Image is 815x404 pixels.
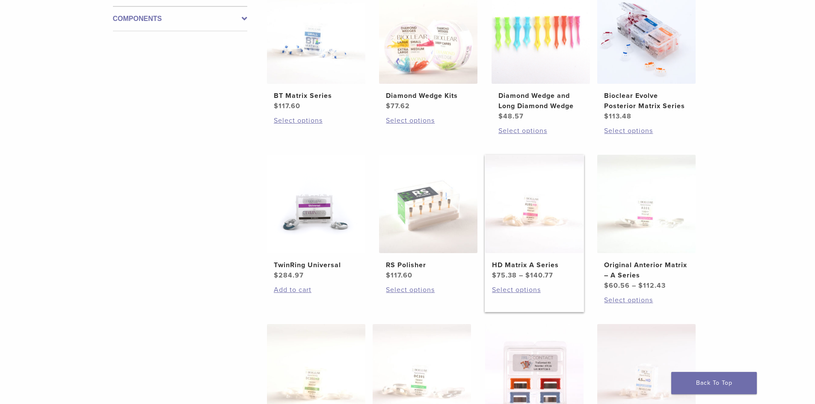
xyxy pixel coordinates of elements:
a: Select options for “RS Polisher” [386,285,471,295]
a: Original Anterior Matrix - A SeriesOriginal Anterior Matrix – A Series [597,155,696,291]
bdi: 117.60 [386,271,412,280]
a: TwinRing UniversalTwinRing Universal $284.97 [267,155,366,280]
a: HD Matrix A SeriesHD Matrix A Series [485,155,584,280]
span: $ [638,281,643,290]
a: RS PolisherRS Polisher $117.60 [379,155,478,280]
a: Select options for “Diamond Wedge Kits” [386,115,471,126]
bdi: 77.62 [386,102,410,110]
img: Original Anterior Matrix - A Series [597,155,696,253]
bdi: 48.57 [498,112,524,121]
img: HD Matrix A Series [485,155,584,253]
span: $ [386,271,391,280]
bdi: 113.48 [604,112,631,121]
a: Back To Top [671,372,757,394]
bdi: 284.97 [274,271,304,280]
a: Select options for “Original Anterior Matrix - A Series” [604,295,689,305]
a: Select options for “Diamond Wedge and Long Diamond Wedge” [498,126,583,136]
span: $ [498,112,503,121]
bdi: 75.38 [492,271,517,280]
bdi: 112.43 [638,281,666,290]
h2: TwinRing Universal [274,260,359,270]
a: Select options for “BT Matrix Series” [274,115,359,126]
h2: HD Matrix A Series [492,260,577,270]
span: – [519,271,523,280]
a: Select options for “Bioclear Evolve Posterior Matrix Series” [604,126,689,136]
span: $ [604,112,609,121]
bdi: 140.77 [525,271,553,280]
a: Add to cart: “TwinRing Universal” [274,285,359,295]
h2: Diamond Wedge Kits [386,91,471,101]
span: – [632,281,636,290]
span: $ [274,102,279,110]
span: $ [604,281,609,290]
img: TwinRing Universal [267,155,365,253]
h2: Bioclear Evolve Posterior Matrix Series [604,91,689,111]
span: $ [386,102,391,110]
h2: RS Polisher [386,260,471,270]
span: $ [274,271,279,280]
bdi: 60.56 [604,281,630,290]
span: $ [525,271,530,280]
bdi: 117.60 [274,102,300,110]
label: Components [113,14,247,24]
span: $ [492,271,497,280]
h2: BT Matrix Series [274,91,359,101]
a: Select options for “HD Matrix A Series” [492,285,577,295]
img: RS Polisher [379,155,477,253]
h2: Diamond Wedge and Long Diamond Wedge [498,91,583,111]
h2: Original Anterior Matrix – A Series [604,260,689,280]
